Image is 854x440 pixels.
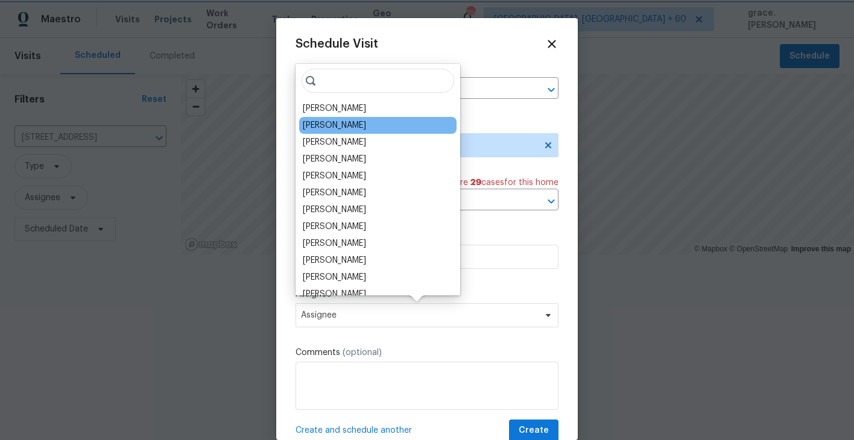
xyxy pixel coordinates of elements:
[303,271,366,283] div: [PERSON_NAME]
[545,37,558,51] span: Close
[303,237,366,250] div: [PERSON_NAME]
[543,193,560,210] button: Open
[296,424,412,436] span: Create and schedule another
[543,81,560,98] button: Open
[303,136,366,148] div: [PERSON_NAME]
[303,204,366,216] div: [PERSON_NAME]
[296,347,558,359] label: Comments
[303,153,366,165] div: [PERSON_NAME]
[303,187,366,199] div: [PERSON_NAME]
[303,102,366,115] div: [PERSON_NAME]
[296,38,378,50] span: Schedule Visit
[303,288,366,300] div: [PERSON_NAME]
[301,310,537,320] span: Assignee
[303,221,366,233] div: [PERSON_NAME]
[303,119,366,131] div: [PERSON_NAME]
[303,254,366,266] div: [PERSON_NAME]
[519,423,549,438] span: Create
[432,177,558,189] span: There are case s for this home
[343,348,382,357] span: (optional)
[303,170,366,182] div: [PERSON_NAME]
[470,178,481,187] span: 29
